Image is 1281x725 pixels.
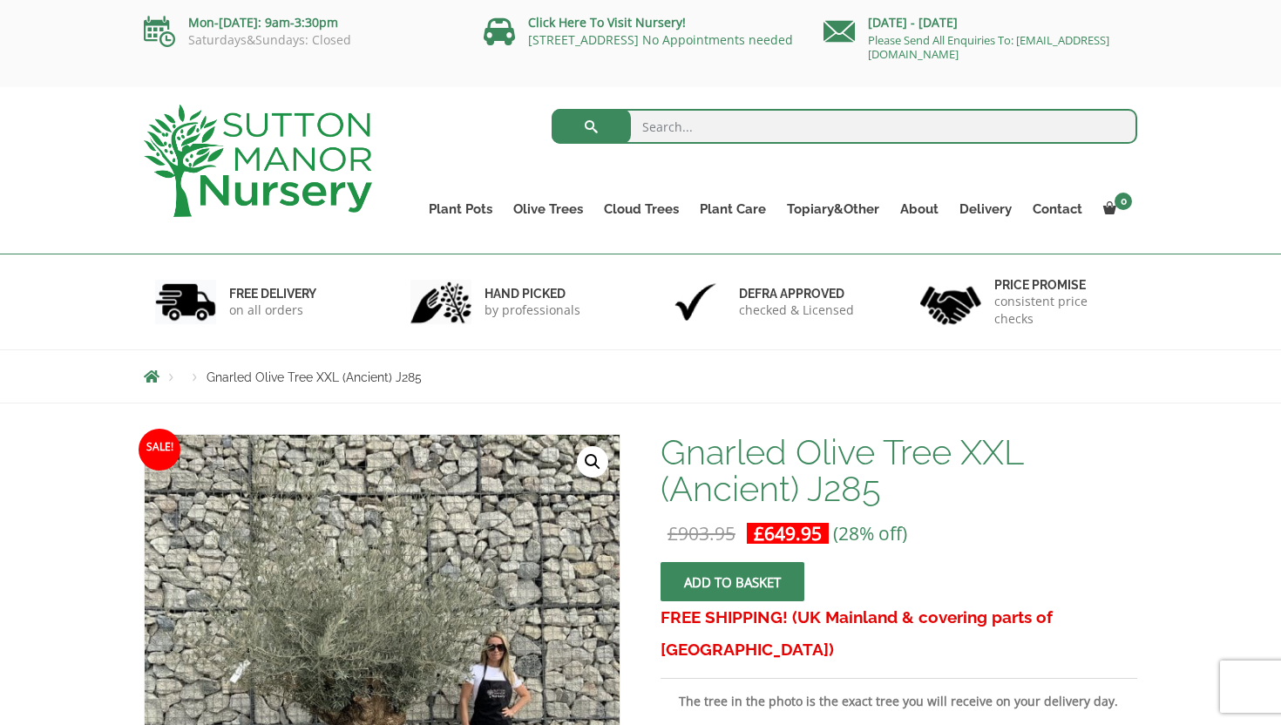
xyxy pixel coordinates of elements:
h3: FREE SHIPPING! (UK Mainland & covering parts of [GEOGRAPHIC_DATA]) [661,601,1137,666]
button: Add to basket [661,562,804,601]
p: consistent price checks [994,293,1127,328]
span: Sale! [139,429,180,471]
a: Click Here To Visit Nursery! [528,14,686,30]
a: 0 [1093,197,1137,221]
nav: Breadcrumbs [144,369,1137,383]
h6: Defra approved [739,286,854,302]
img: logo [144,105,372,217]
p: [DATE] - [DATE] [823,12,1137,33]
span: 0 [1115,193,1132,210]
h6: Price promise [994,277,1127,293]
a: Please Send All Enquiries To: [EMAIL_ADDRESS][DOMAIN_NAME] [868,32,1109,62]
bdi: 649.95 [754,521,822,545]
span: (28% off) [833,521,907,545]
img: 2.jpg [410,280,471,324]
a: Delivery [949,197,1022,221]
a: About [890,197,949,221]
p: Mon-[DATE]: 9am-3:30pm [144,12,457,33]
a: Plant Pots [418,197,503,221]
a: Contact [1022,197,1093,221]
bdi: 903.95 [668,521,735,545]
a: Topiary&Other [776,197,890,221]
a: Cloud Trees [593,197,689,221]
h1: Gnarled Olive Tree XXL (Ancient) J285 [661,434,1137,507]
span: £ [668,521,678,545]
a: [STREET_ADDRESS] No Appointments needed [528,31,793,48]
a: View full-screen image gallery [577,446,608,478]
p: checked & Licensed [739,302,854,319]
h6: hand picked [485,286,580,302]
span: Gnarled Olive Tree XXL (Ancient) J285 [207,370,422,384]
a: Olive Trees [503,197,593,221]
span: £ [754,521,764,545]
input: Search... [552,109,1138,144]
img: 1.jpg [155,280,216,324]
p: on all orders [229,302,316,319]
h6: FREE DELIVERY [229,286,316,302]
img: 4.jpg [920,275,981,329]
p: Saturdays&Sundays: Closed [144,33,457,47]
a: Plant Care [689,197,776,221]
strong: The tree in the photo is the exact tree you will receive on your delivery day. [679,693,1118,709]
img: 3.jpg [665,280,726,324]
p: by professionals [485,302,580,319]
